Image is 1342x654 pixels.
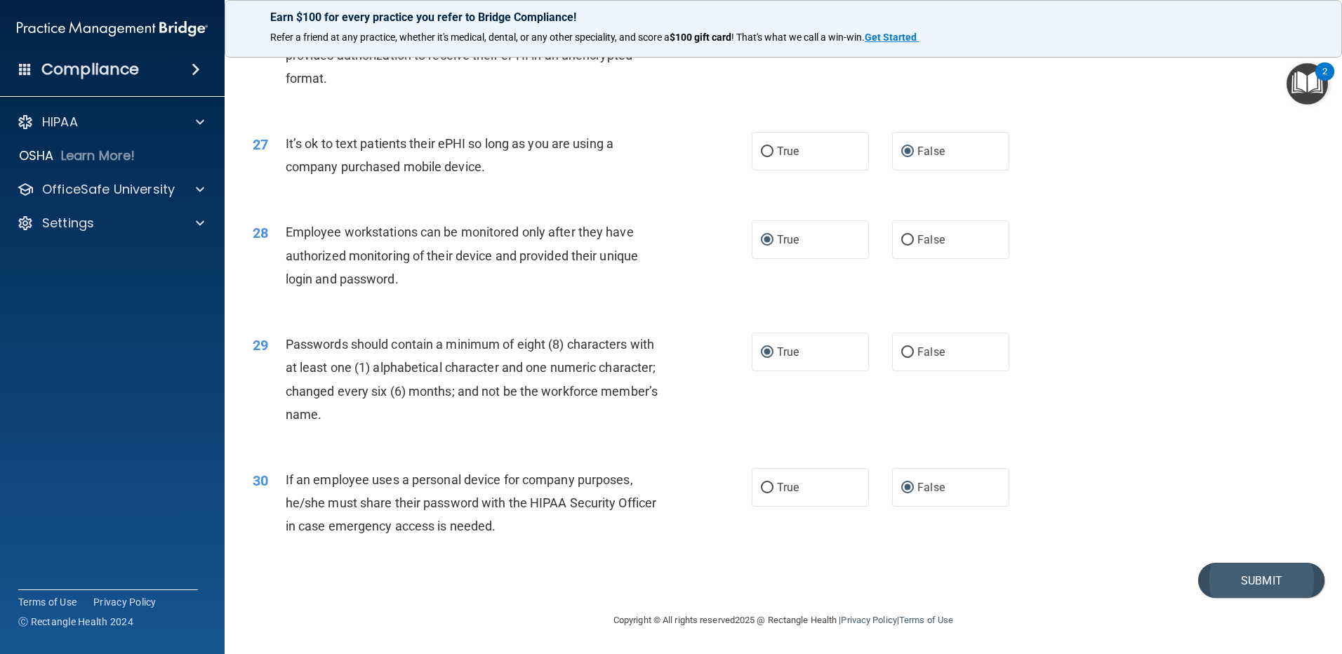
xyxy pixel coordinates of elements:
input: True [761,347,773,358]
span: 30 [253,472,268,489]
input: True [761,147,773,157]
a: Get Started [865,32,919,43]
span: False [917,233,945,246]
p: OSHA [19,147,54,164]
a: Privacy Policy [841,615,896,625]
a: HIPAA [17,114,204,131]
a: Terms of Use [899,615,953,625]
input: False [901,147,914,157]
button: Submit [1198,563,1324,599]
img: PMB logo [17,15,208,43]
input: True [761,483,773,493]
strong: Get Started [865,32,917,43]
span: True [777,233,799,246]
span: Employee workstations can be monitored only after they have authorized monitoring of their device... [286,225,638,286]
span: 29 [253,337,268,354]
p: Learn More! [61,147,135,164]
span: Refer a friend at any practice, whether it's medical, dental, or any other speciality, and score a [270,32,670,43]
input: False [901,347,914,358]
input: True [761,235,773,246]
p: OfficeSafe University [42,181,175,198]
span: True [777,345,799,359]
p: Settings [42,215,94,232]
input: False [901,483,914,493]
a: Privacy Policy [93,595,157,609]
a: OfficeSafe University [17,181,204,198]
span: True [777,481,799,494]
span: ! That's what we call a win-win. [731,32,865,43]
button: Open Resource Center, 2 new notifications [1287,63,1328,105]
h4: Compliance [41,60,139,79]
span: If an employee uses a personal device for company purposes, he/she must share their password with... [286,472,656,533]
p: HIPAA [42,114,78,131]
div: 2 [1322,72,1327,90]
span: 28 [253,225,268,241]
a: Terms of Use [18,595,77,609]
span: Ⓒ Rectangle Health 2024 [18,615,133,629]
span: Even though regular email is not secure, practices are allowed to e-mail patients ePHI in an unen... [286,1,661,86]
span: It’s ok to text patients their ePHI so long as you are using a company purchased mobile device. [286,136,613,174]
span: Passwords should contain a minimum of eight (8) characters with at least one (1) alphabetical cha... [286,337,658,422]
span: False [917,345,945,359]
strong: $100 gift card [670,32,731,43]
input: False [901,235,914,246]
p: Earn $100 for every practice you refer to Bridge Compliance! [270,11,1296,24]
span: True [777,145,799,158]
span: 27 [253,136,268,153]
div: Copyright © All rights reserved 2025 @ Rectangle Health | | [527,598,1039,643]
a: Settings [17,215,204,232]
span: False [917,145,945,158]
span: False [917,481,945,494]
